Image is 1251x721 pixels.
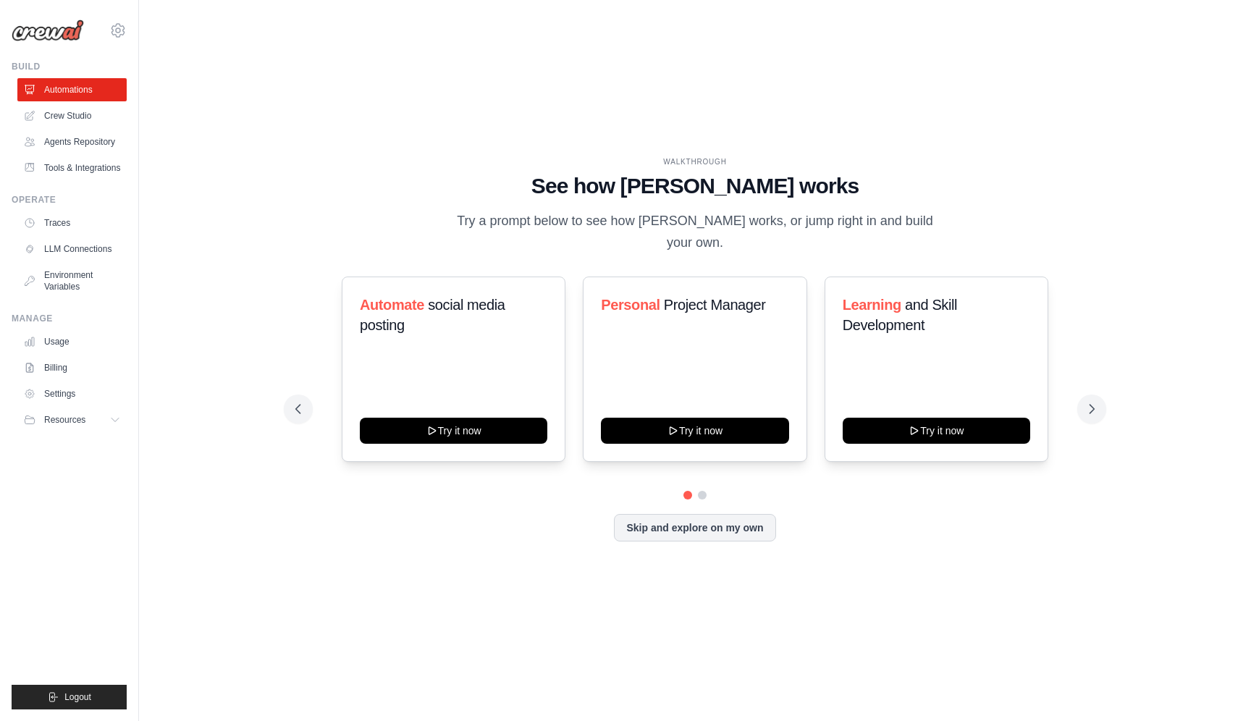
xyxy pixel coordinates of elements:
a: Crew Studio [17,104,127,127]
a: Agents Repository [17,130,127,153]
span: Personal [601,297,660,313]
img: Logo [12,20,84,41]
p: Try a prompt below to see how [PERSON_NAME] works, or jump right in and build your own. [452,211,938,253]
a: Billing [17,356,127,379]
a: Tools & Integrations [17,156,127,180]
div: Operate [12,194,127,206]
span: Resources [44,414,85,426]
button: Resources [17,408,127,431]
div: WALKTHROUGH [295,156,1095,167]
button: Logout [12,685,127,709]
span: social media posting [360,297,505,333]
button: Skip and explore on my own [614,514,775,541]
span: Logout [64,691,91,703]
button: Try it now [601,418,788,444]
h1: See how [PERSON_NAME] works [295,173,1095,199]
a: LLM Connections [17,237,127,261]
span: Automate [360,297,424,313]
a: Environment Variables [17,263,127,298]
span: and Skill Development [843,297,957,333]
span: Project Manager [664,297,766,313]
a: Usage [17,330,127,353]
a: Settings [17,382,127,405]
div: Build [12,61,127,72]
button: Try it now [360,418,547,444]
a: Automations [17,78,127,101]
button: Try it now [843,418,1030,444]
div: Manage [12,313,127,324]
a: Traces [17,211,127,235]
span: Learning [843,297,901,313]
